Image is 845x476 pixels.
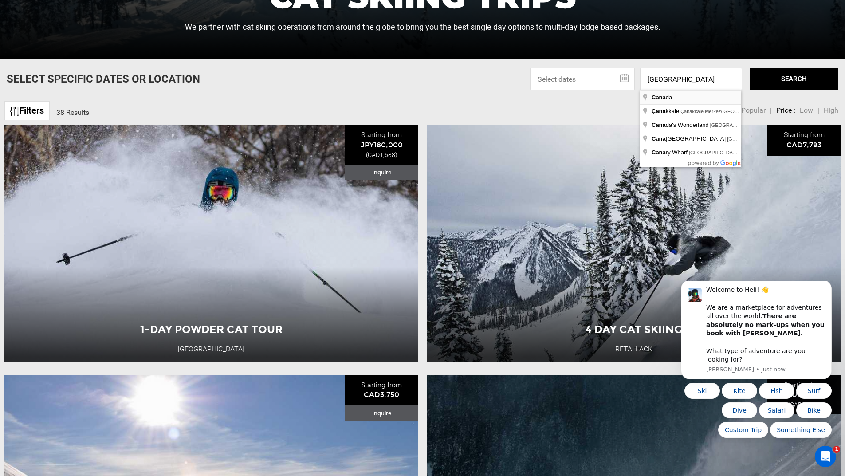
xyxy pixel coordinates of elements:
[20,7,34,21] img: Profile image for Carl
[652,135,727,142] span: [GEOGRAPHIC_DATA]
[652,108,680,114] span: kkale
[652,94,666,101] span: Cana
[652,149,666,156] span: Cana
[54,102,90,118] button: Quick reply: Kite
[652,108,666,114] span: Çana
[824,106,838,114] span: High
[800,106,813,114] span: Low
[39,5,157,83] div: Welcome to Heli! 👋 We are a marketplace for adventures all over the world. What type of adventure...
[727,136,778,142] span: [GEOGRAPHIC_DATA]
[56,108,89,117] span: 38 Results
[7,71,200,87] p: Select Specific Dates Or Location
[39,85,157,93] p: Message from Carl, sent Just now
[668,281,845,443] iframe: Intercom notifications message
[815,446,836,467] iframe: Intercom live chat
[689,150,793,155] span: [GEOGRAPHIC_DATA], [GEOGRAPHIC_DATA]
[652,135,666,142] span: Cana
[741,106,766,114] span: Popular
[17,102,52,118] button: Quick reply: Ski
[833,446,840,453] span: 1
[652,94,673,101] span: da
[129,102,164,118] button: Quick reply: Surf
[640,68,742,90] input: Enter a location
[776,106,795,116] li: Price :
[680,109,826,114] span: Çanakkale Merkez/[GEOGRAPHIC_DATA], [GEOGRAPHIC_DATA]
[750,68,838,90] button: SEARCH
[530,68,635,90] input: Select dates
[54,122,90,138] button: Quick reply: Dive
[129,122,164,138] button: Quick reply: Bike
[652,122,710,128] span: da's Wonderland
[91,122,127,138] button: Quick reply: Safari
[817,106,819,116] li: |
[102,141,164,157] button: Quick reply: Something Else
[13,102,164,157] div: Quick reply options
[10,107,19,116] img: btn-icon.svg
[770,106,772,116] li: |
[39,31,157,56] b: There are absolutely no mark-ups when you book with [PERSON_NAME].
[4,101,50,120] a: Filters
[652,122,666,128] span: Cana
[39,5,157,83] div: Message content
[652,149,689,156] span: ry Wharf
[91,102,127,118] button: Quick reply: Fish
[51,141,101,157] button: Quick reply: Custom Trip
[185,21,660,33] p: We partner with cat skiing operations from around the globe to bring you the best single day opti...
